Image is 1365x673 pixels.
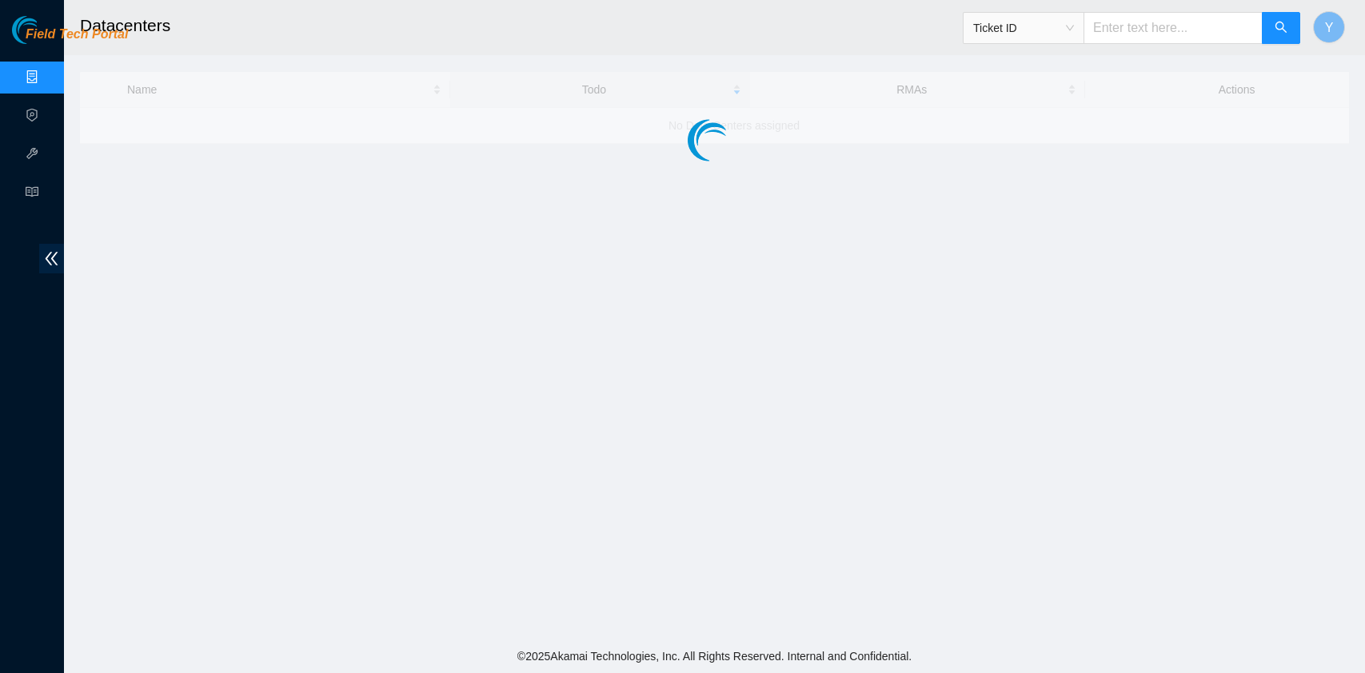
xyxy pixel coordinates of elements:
span: read [26,178,38,210]
footer: © 2025 Akamai Technologies, Inc. All Rights Reserved. Internal and Confidential. [64,639,1365,673]
span: Ticket ID [973,16,1074,40]
span: Field Tech Portal [26,27,128,42]
a: Akamai TechnologiesField Tech Portal [12,29,128,50]
button: Y [1313,11,1345,43]
button: search [1262,12,1300,44]
span: double-left [39,244,64,273]
span: Y [1325,18,1334,38]
span: search [1275,21,1287,36]
img: Akamai Technologies [12,16,81,44]
input: Enter text here... [1084,12,1263,44]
